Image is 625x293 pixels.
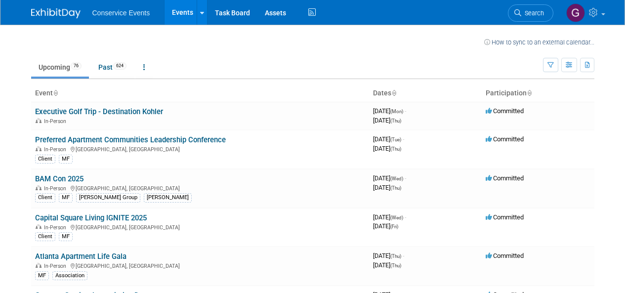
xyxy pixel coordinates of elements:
[373,213,406,221] span: [DATE]
[35,252,126,261] a: Atlanta Apartment Life Gala
[369,85,482,102] th: Dates
[390,263,401,268] span: (Thu)
[36,263,42,268] img: In-Person Event
[373,222,398,230] span: [DATE]
[35,174,83,183] a: BAM Con 2025
[35,107,163,116] a: Executive Golf Trip - Destination Kohler
[31,8,81,18] img: ExhibitDay
[44,263,69,269] span: In-Person
[36,118,42,123] img: In-Person Event
[35,223,365,231] div: [GEOGRAPHIC_DATA], [GEOGRAPHIC_DATA]
[44,146,69,153] span: In-Person
[35,193,55,202] div: Client
[405,107,406,115] span: -
[486,252,524,259] span: Committed
[76,193,140,202] div: [PERSON_NAME] Group
[71,62,82,70] span: 76
[36,146,42,151] img: In-Person Event
[53,89,58,97] a: Sort by Event Name
[390,224,398,229] span: (Fri)
[44,118,69,125] span: In-Person
[486,213,524,221] span: Committed
[390,118,401,124] span: (Thu)
[44,224,69,231] span: In-Person
[44,185,69,192] span: In-Person
[486,135,524,143] span: Committed
[35,184,365,192] div: [GEOGRAPHIC_DATA], [GEOGRAPHIC_DATA]
[508,4,553,22] a: Search
[373,261,401,269] span: [DATE]
[31,58,89,77] a: Upcoming76
[527,89,532,97] a: Sort by Participation Type
[59,155,73,164] div: MF
[390,146,401,152] span: (Thu)
[35,232,55,241] div: Client
[36,185,42,190] img: In-Person Event
[373,252,404,259] span: [DATE]
[35,271,49,280] div: MF
[390,253,401,259] span: (Thu)
[373,184,401,191] span: [DATE]
[144,193,192,202] div: [PERSON_NAME]
[113,62,126,70] span: 624
[59,193,73,202] div: MF
[405,174,406,182] span: -
[403,252,404,259] span: -
[486,174,524,182] span: Committed
[391,89,396,97] a: Sort by Start Date
[403,135,404,143] span: -
[35,213,147,222] a: Capital Square Living IGNITE 2025
[92,9,150,17] span: Conservice Events
[390,215,403,220] span: (Wed)
[484,39,594,46] a: How to sync to an external calendar...
[390,185,401,191] span: (Thu)
[482,85,594,102] th: Participation
[373,135,404,143] span: [DATE]
[373,145,401,152] span: [DATE]
[373,117,401,124] span: [DATE]
[35,135,226,144] a: Preferred Apartment Communities Leadership Conference
[31,85,369,102] th: Event
[373,174,406,182] span: [DATE]
[390,137,401,142] span: (Tue)
[390,109,403,114] span: (Mon)
[390,176,403,181] span: (Wed)
[35,145,365,153] div: [GEOGRAPHIC_DATA], [GEOGRAPHIC_DATA]
[373,107,406,115] span: [DATE]
[521,9,544,17] span: Search
[35,155,55,164] div: Client
[52,271,87,280] div: Association
[36,224,42,229] img: In-Person Event
[486,107,524,115] span: Committed
[59,232,73,241] div: MF
[91,58,134,77] a: Past624
[35,261,365,269] div: [GEOGRAPHIC_DATA], [GEOGRAPHIC_DATA]
[566,3,585,22] img: Gayle Reese
[405,213,406,221] span: -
